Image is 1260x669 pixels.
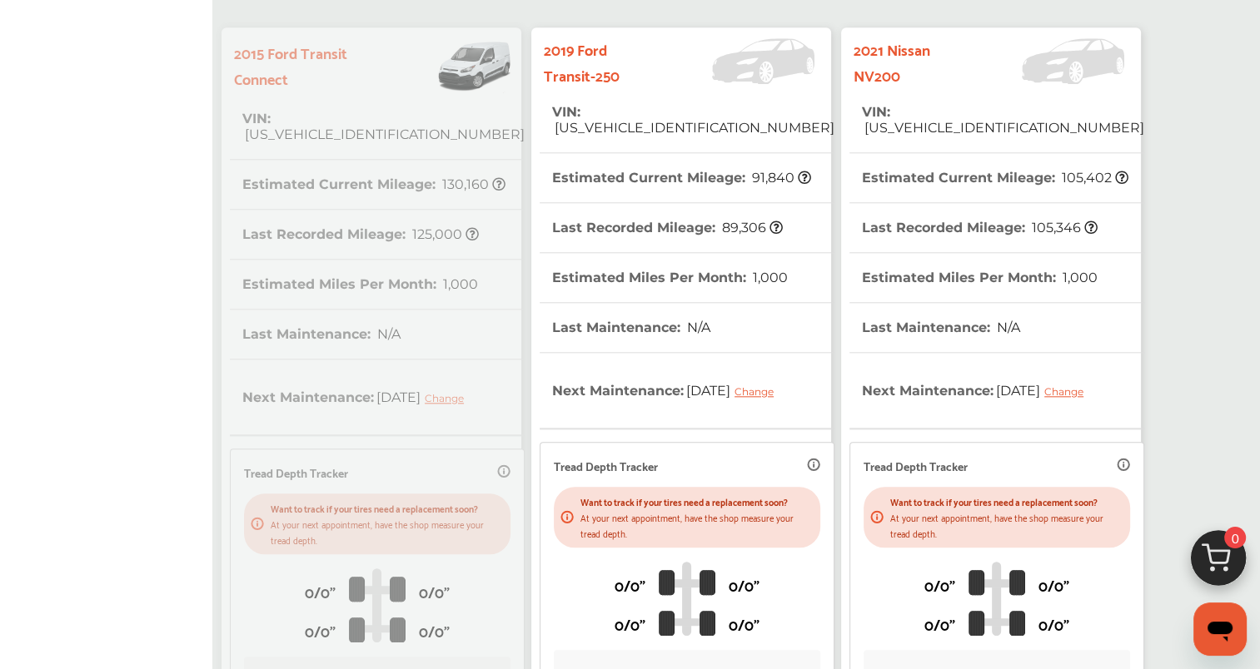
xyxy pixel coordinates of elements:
[862,153,1128,202] th: Estimated Current Mileage :
[580,493,814,509] p: Want to track if your tires need a replacement soon?
[1193,602,1247,656] iframe: Button to launch messaging window
[862,303,1020,352] th: Last Maintenance :
[684,369,786,411] span: [DATE]
[552,353,786,428] th: Next Maintenance :
[1038,611,1069,637] p: 0/0"
[924,572,955,597] p: 0/0"
[1224,527,1246,548] span: 0
[750,270,788,285] span: 1,000
[862,203,1098,252] th: Last Recorded Mileage :
[890,509,1123,541] p: At your next appointment, have the shop measure your tread depth.
[580,509,814,541] p: At your next appointment, have the shop measure your tread depth.
[854,36,968,87] strong: 2021 Nissan NV200
[1044,385,1092,398] div: Change
[968,38,1133,84] img: Vehicle
[735,385,782,398] div: Change
[862,353,1096,428] th: Next Maintenance :
[864,456,968,475] p: Tread Depth Tracker
[729,572,759,597] p: 0/0"
[890,493,1123,509] p: Want to track if your tires need a replacement soon?
[1060,270,1098,285] span: 1,000
[1038,572,1069,597] p: 0/0"
[615,572,645,597] p: 0/0"
[1178,523,1258,602] img: cart_icon.3d0951e8.svg
[544,36,658,87] strong: 2019 Ford Transit-250
[552,253,788,302] th: Estimated Miles Per Month :
[658,38,823,84] img: Vehicle
[554,456,658,475] p: Tread Depth Tracker
[862,87,1144,152] th: VIN :
[615,611,645,637] p: 0/0"
[1059,170,1128,186] span: 105,402
[552,303,710,352] th: Last Maintenance :
[552,120,834,136] span: [US_VEHICLE_IDENTIFICATION_NUMBER]
[552,87,834,152] th: VIN :
[659,561,715,636] img: tire_track_logo.b900bcbc.svg
[862,253,1098,302] th: Estimated Miles Per Month :
[729,611,759,637] p: 0/0"
[1029,220,1098,235] span: 105,346
[552,153,811,202] th: Estimated Current Mileage :
[750,170,811,186] span: 91,840
[685,320,710,335] span: N/A
[720,220,783,235] span: 89,306
[994,320,1020,335] span: N/A
[969,561,1025,636] img: tire_track_logo.b900bcbc.svg
[994,369,1096,411] span: [DATE]
[924,611,955,637] p: 0/0"
[862,120,1144,136] span: [US_VEHICLE_IDENTIFICATION_NUMBER]
[552,203,783,252] th: Last Recorded Mileage :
